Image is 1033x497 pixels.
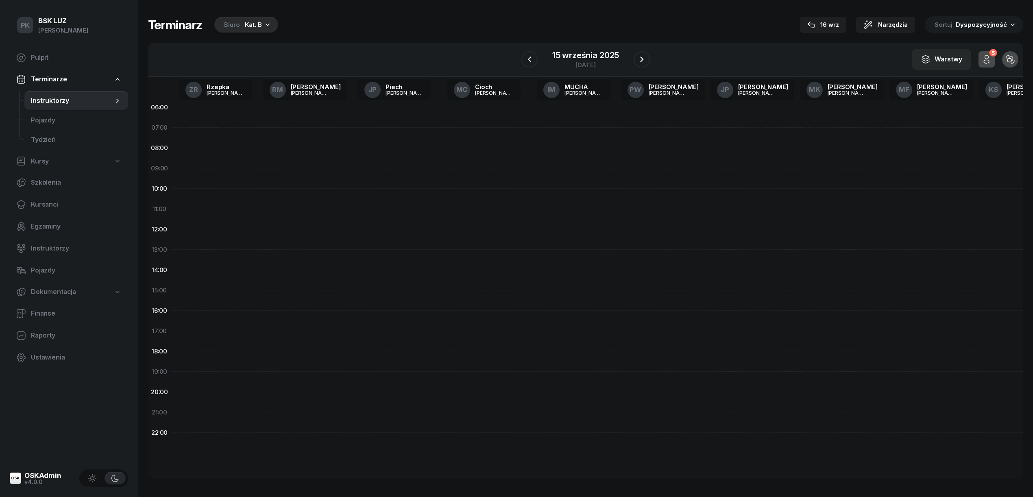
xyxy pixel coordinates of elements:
[358,79,431,100] a: JPPiech[PERSON_NAME]
[828,84,878,90] div: [PERSON_NAME]
[921,54,962,65] div: Warstwy
[10,152,128,171] a: Kursy
[291,90,330,96] div: [PERSON_NAME]
[710,79,795,100] a: JP[PERSON_NAME][PERSON_NAME]
[272,86,283,93] span: RM
[148,423,171,443] div: 22:00
[10,304,128,323] a: Finanse
[564,90,604,96] div: [PERSON_NAME]
[189,86,198,93] span: ZR
[31,74,67,85] span: Terminarze
[956,21,1007,28] span: Dyspozycyjność
[224,20,240,30] div: Biuro
[38,25,88,36] div: [PERSON_NAME]
[24,111,128,130] a: Pojazdy
[24,91,128,111] a: Instruktorzy
[148,402,171,423] div: 21:00
[207,90,246,96] div: [PERSON_NAME]
[989,86,998,93] span: KS
[179,79,252,100] a: ZRRzepka[PERSON_NAME]
[38,17,88,24] div: BSK LUZ
[10,173,128,192] a: Szkolenia
[10,473,21,484] img: logo-xs@2x.png
[148,17,202,32] h1: Terminarz
[31,177,122,188] span: Szkolenia
[148,321,171,341] div: 17:00
[31,308,122,319] span: Finanse
[245,20,262,30] div: Kat. B
[10,261,128,280] a: Pojazdy
[148,219,171,240] div: 12:00
[148,382,171,402] div: 20:00
[621,79,705,100] a: PW[PERSON_NAME][PERSON_NAME]
[552,62,619,68] div: [DATE]
[456,86,468,93] span: MC
[809,86,820,93] span: MK
[148,158,171,179] div: 09:00
[368,86,377,93] span: JP
[207,84,246,90] div: Rzepka
[925,16,1023,33] button: Sortuj Dyspozycyjność
[10,70,128,89] a: Terminarze
[649,90,688,96] div: [PERSON_NAME]
[935,20,954,30] span: Sortuj
[148,118,171,138] div: 07:00
[828,90,867,96] div: [PERSON_NAME]
[649,84,699,90] div: [PERSON_NAME]
[738,90,777,96] div: [PERSON_NAME]
[917,84,967,90] div: [PERSON_NAME]
[738,84,788,90] div: [PERSON_NAME]
[537,79,610,100] a: IMMUCHA[PERSON_NAME]
[31,287,76,297] span: Dokumentacja
[31,265,122,276] span: Pojazdy
[917,90,956,96] div: [PERSON_NAME]
[10,283,128,301] a: Dokumentacja
[552,51,619,59] div: 15 września 2025
[807,20,839,30] div: 16 wrz
[148,179,171,199] div: 10:00
[24,130,128,150] a: Tydzień
[800,17,846,33] button: 16 wrz
[10,326,128,345] a: Raporty
[475,90,514,96] div: [PERSON_NAME]
[31,96,113,106] span: Instruktorzy
[148,260,171,280] div: 14:00
[148,341,171,362] div: 18:00
[899,86,909,93] span: MF
[31,52,122,63] span: Pulpit
[148,362,171,382] div: 19:00
[10,195,128,214] a: Kursanci
[148,138,171,158] div: 08:00
[24,479,61,485] div: v4.0.0
[878,20,908,30] span: Narzędzia
[989,49,997,57] div: 5
[148,280,171,301] div: 15:00
[212,17,278,33] button: BiuroKat. B
[263,79,347,100] a: RM[PERSON_NAME][PERSON_NAME]
[31,199,122,210] span: Kursanci
[148,97,171,118] div: 06:00
[800,79,884,100] a: MK[PERSON_NAME][PERSON_NAME]
[148,301,171,321] div: 16:00
[912,49,971,70] button: Warstwy
[10,348,128,367] a: Ustawienia
[31,352,122,363] span: Ustawienia
[10,239,128,258] a: Instruktorzy
[10,48,128,68] a: Pulpit
[856,17,915,33] button: Narzędzia
[386,84,425,90] div: Piech
[475,84,514,90] div: Cioch
[31,243,122,254] span: Instruktorzy
[31,330,122,341] span: Raporty
[291,84,341,90] div: [PERSON_NAME]
[630,86,641,93] span: PW
[386,90,425,96] div: [PERSON_NAME]
[31,221,122,232] span: Egzaminy
[31,115,122,126] span: Pojazdy
[148,240,171,260] div: 13:00
[148,199,171,219] div: 11:00
[24,472,61,479] div: OSKAdmin
[564,84,604,90] div: MUCHA
[721,86,729,93] span: JP
[31,156,49,167] span: Kursy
